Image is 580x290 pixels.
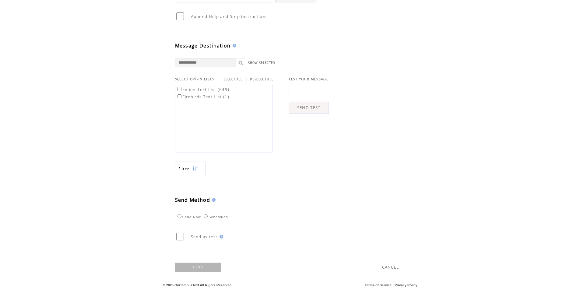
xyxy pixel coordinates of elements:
[202,215,228,219] label: Scheduled
[231,44,236,47] img: help.gif
[176,215,201,219] label: Send Now
[175,263,221,272] a: SEND
[175,162,206,175] a: Filter
[382,264,399,270] a: CANCEL
[175,42,231,49] span: Message Destination
[163,283,232,287] span: © 2025 OnCampusText All Rights Reserved
[395,283,417,287] a: Privacy Policy
[191,234,218,239] span: Send as test
[191,14,268,19] span: Append Help and Stop instructions
[224,77,243,81] a: SELECT ALL
[176,87,230,92] label: Ember Text List (649)
[204,214,208,218] input: Scheduled
[218,235,223,239] img: help.gif
[178,87,181,91] input: Ember Text List (649)
[175,77,214,81] span: SELECT OPT-IN LISTS
[250,77,273,81] a: DESELECT ALL
[178,214,181,218] input: Send Now
[210,198,216,202] img: help.gif
[178,166,189,171] span: Show filters
[178,94,181,98] input: Firebirds Text List (1)
[289,77,329,81] span: TEST YOUR MESSAGE
[245,76,248,82] span: |
[392,283,393,287] span: |
[365,283,392,287] a: Terms of Service
[289,102,329,114] a: SEND TEST
[176,94,230,100] label: Firebirds Text List (1)
[248,61,276,65] a: SHOW SELECTED
[192,162,198,176] img: filters.png
[175,197,210,203] span: Send Method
